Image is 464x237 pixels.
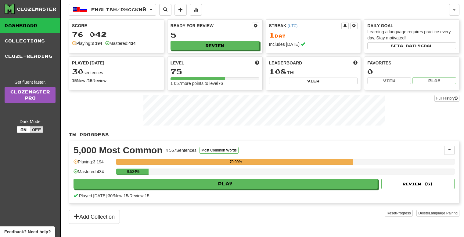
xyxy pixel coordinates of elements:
button: ResetProgress [385,210,412,217]
strong: 434 [128,41,135,46]
span: Open feedback widget [4,229,51,235]
div: Ready for Review [171,23,252,29]
button: More stats [190,4,202,16]
button: Full History [434,95,459,102]
button: Search sentences [159,4,171,16]
span: a daily [400,44,421,48]
div: Favorites [367,60,456,66]
div: 70.09% [118,159,353,165]
button: Review [171,41,259,50]
span: 30 [72,67,84,76]
strong: 15 [88,78,92,83]
span: / [113,193,114,198]
div: 76 042 [72,31,161,38]
button: Most Common Words [200,147,239,154]
strong: 15 [72,78,77,83]
a: (UTC) [288,24,297,28]
div: Learning a language requires practice every day. Stay motivated! [367,29,456,41]
div: 9.524% [118,169,148,175]
button: View [269,78,358,84]
div: Mastered: 434 [74,169,113,179]
span: Review: 15 [129,193,149,198]
div: Day [269,31,358,39]
button: DeleteLanguage Pairing [416,210,459,217]
button: Add Collection [69,210,120,224]
div: New / Review [72,78,161,84]
span: Played [DATE] [72,60,104,66]
button: Play [74,179,378,189]
button: Play [412,77,456,84]
div: Includes [DATE]! [269,41,358,47]
div: 5,000 Most Common [74,146,163,155]
div: Get fluent faster. [5,79,56,85]
div: th [269,68,358,76]
span: New: 15 [114,193,128,198]
button: Seta dailygoal [367,42,456,49]
span: This week in points, UTC [353,60,358,66]
button: On [17,126,30,133]
span: 108 [269,67,286,76]
span: 1 [269,31,275,39]
span: / [128,193,130,198]
span: Leaderboard [269,60,302,66]
span: English / Русский [91,7,146,12]
button: Off [30,126,43,133]
span: Progress [396,211,411,215]
div: Daily Goal [367,23,456,29]
span: Level [171,60,184,66]
div: Score [72,23,161,29]
div: Mastered: [105,40,136,46]
span: Language Pairing [429,211,458,215]
p: In Progress [69,132,459,138]
div: Playing: [72,40,102,46]
div: 0 [367,68,456,75]
div: Clozemaster [17,6,56,12]
button: Review (5) [381,179,455,189]
a: ClozemasterPro [5,87,56,103]
button: English/Русский [69,4,156,16]
strong: 3 194 [92,41,102,46]
span: Played [DATE]: 30 [79,193,113,198]
div: 1 057 more points to level 76 [171,80,259,86]
div: Playing: 3 194 [74,159,113,169]
div: 5 [171,31,259,39]
button: Add sentence to collection [174,4,187,16]
div: Dark Mode [5,119,56,125]
div: 75 [171,68,259,75]
div: 4 557 Sentences [166,147,196,153]
div: Streak [269,23,342,29]
div: sentences [72,68,161,76]
button: View [367,77,411,84]
span: Score more points to level up [255,60,259,66]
